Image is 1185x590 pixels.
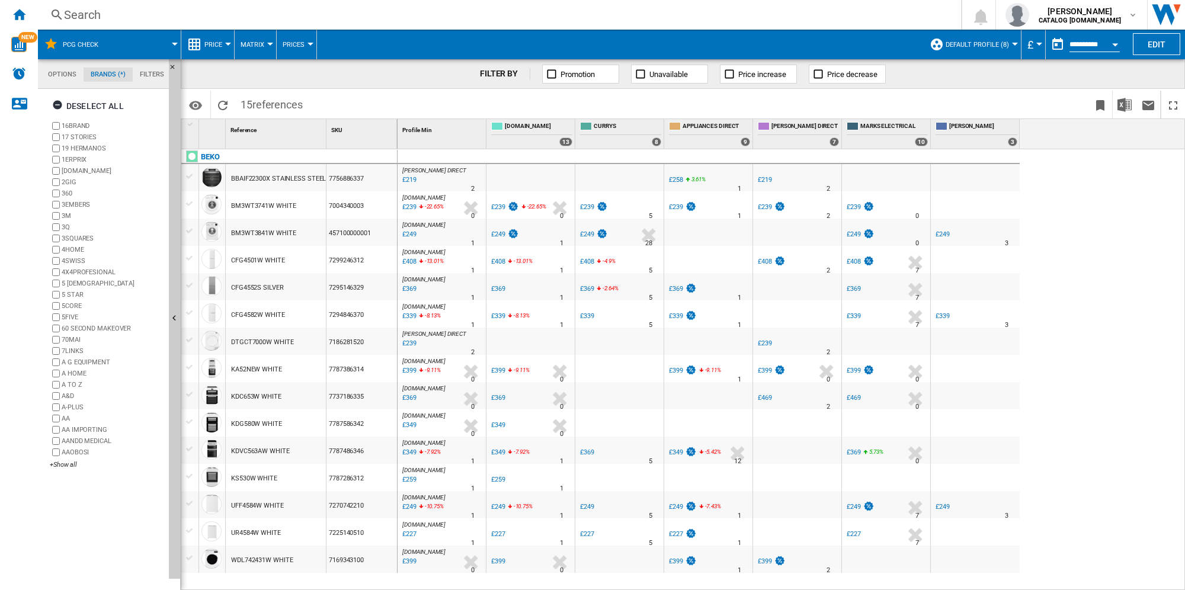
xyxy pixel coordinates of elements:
[201,119,225,137] div: Sort None
[685,556,697,566] img: promotionV3.png
[62,290,164,299] label: 5 STAR
[669,203,683,211] div: £239
[491,503,505,511] div: £249
[491,557,505,565] div: £399
[52,212,60,220] input: brand.name
[62,144,164,153] label: 19 HERMANOS
[580,203,594,211] div: £239
[62,369,164,378] label: A HOME
[52,280,60,287] input: brand.name
[738,70,786,79] span: Price increase
[738,183,741,195] div: Delivery Time : 1 day
[63,41,98,49] span: PCG Check
[685,201,697,211] img: promotionV3.png
[669,448,683,456] div: £349
[669,557,683,565] div: £399
[62,414,164,423] label: AA
[580,285,594,293] div: £369
[52,313,60,321] input: brand.name
[52,145,60,152] input: brand.name
[489,310,505,322] div: £339
[578,201,608,213] div: £239
[425,203,440,210] span: -22.65
[758,258,772,265] div: £408
[489,365,505,377] div: £399
[169,59,183,81] button: Hide
[652,137,661,146] div: 8 offers sold by CURRYS
[526,201,533,216] i: %
[62,392,164,400] label: A&D
[596,229,608,239] img: promotionV3.png
[863,229,875,239] img: promotionV3.png
[946,30,1015,59] button: Default profile (8)
[845,201,875,213] div: £239
[62,166,164,175] label: [DOMAIN_NAME]
[231,165,326,193] div: BBAIF22300X STAINLESS STEEL
[228,119,326,137] div: Reference Sort None
[756,392,772,404] div: £469
[847,394,861,402] div: £469
[252,98,303,111] span: references
[936,312,950,320] div: £339
[580,312,594,320] div: £339
[329,119,397,137] div: SKU Sort None
[1117,98,1132,112] img: excel-24x24.png
[62,324,164,333] label: 60 SECOND MAKEOVER
[578,256,594,268] div: £408
[578,119,664,149] div: CURRYS 8 offers sold by CURRYS
[63,30,110,59] button: PCG Check
[580,503,594,511] div: £249
[690,174,697,188] i: %
[489,256,505,268] div: £408
[667,447,697,458] div: £349
[62,155,164,164] label: 1ERPRIX
[667,283,697,295] div: £369
[326,191,397,219] div: 7004340003
[326,246,397,273] div: 7299246312
[231,193,296,220] div: BM3WT3741W WHITE
[771,122,839,132] span: [PERSON_NAME] DIRECT
[934,501,950,513] div: £249
[52,381,60,389] input: brand.name
[489,419,505,431] div: £349
[847,203,861,211] div: £239
[52,257,60,265] input: brand.name
[204,30,228,59] button: Price
[829,137,839,146] div: 7 offers sold by HUGHES DIRECT
[756,338,772,349] div: £239
[580,230,594,238] div: £249
[667,310,697,322] div: £339
[491,203,505,211] div: £239
[491,258,505,265] div: £408
[52,223,60,231] input: brand.name
[1027,30,1039,59] button: £
[489,556,505,567] div: £399
[934,310,950,322] div: £339
[62,437,164,445] label: AANDD MEDICAL
[489,283,505,295] div: £369
[915,210,919,222] div: Delivery Time : 0 day
[62,223,164,232] label: 3Q
[580,258,594,265] div: £408
[847,230,861,238] div: £249
[827,183,830,195] div: Delivery Time : 2 days
[241,30,270,59] button: Matrix
[211,91,235,118] button: Reload
[756,556,786,567] div: £399
[774,365,786,375] img: promotionV3.png
[402,194,446,201] span: [DOMAIN_NAME]
[401,256,417,268] div: Last updated : Friday, 3 October 2025 12:01
[847,530,861,538] div: £227
[847,258,861,265] div: £408
[669,176,683,184] div: £258
[52,268,60,276] input: brand.name
[52,95,124,117] div: Deselect all
[62,234,164,243] label: 3SQUARES
[52,358,60,366] input: brand.name
[580,448,594,456] div: £369
[489,501,505,513] div: £249
[1104,32,1126,53] button: Open calendar
[631,65,708,84] button: Unavailable
[669,312,683,320] div: £339
[505,122,572,132] span: [DOMAIN_NAME]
